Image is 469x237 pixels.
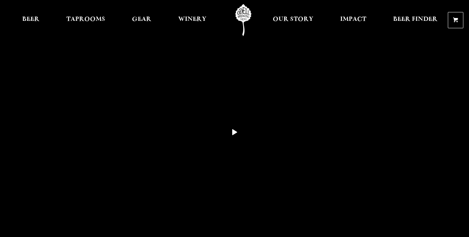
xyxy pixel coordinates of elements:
[336,4,371,36] a: Impact
[132,17,151,22] span: Gear
[393,17,438,22] span: Beer Finder
[178,17,206,22] span: Winery
[174,4,211,36] a: Winery
[340,17,366,22] span: Impact
[22,17,40,22] span: Beer
[389,4,442,36] a: Beer Finder
[273,17,313,22] span: Our Story
[62,4,110,36] a: Taprooms
[66,17,105,22] span: Taprooms
[127,4,156,36] a: Gear
[230,4,257,36] a: Odell Home
[268,4,318,36] a: Our Story
[18,4,44,36] a: Beer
